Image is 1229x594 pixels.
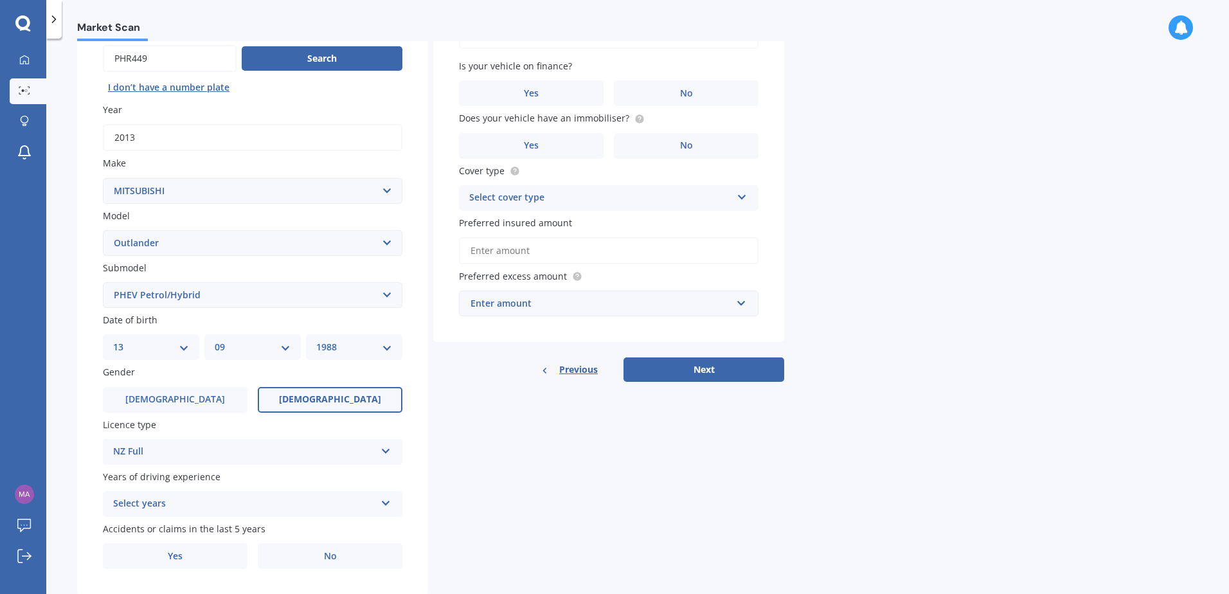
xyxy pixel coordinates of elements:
[469,190,731,206] div: Select cover type
[559,360,598,379] span: Previous
[103,210,130,222] span: Model
[524,140,539,151] span: Yes
[103,419,156,431] span: Licence type
[103,523,265,535] span: Accidents or claims in the last 5 years
[459,113,629,125] span: Does your vehicle have an immobiliser?
[680,140,693,151] span: No
[103,471,220,483] span: Years of driving experience
[459,237,758,264] input: Enter amount
[103,262,147,274] span: Submodel
[471,296,731,310] div: Enter amount
[459,60,572,72] span: Is your vehicle on finance?
[242,46,402,71] button: Search
[113,444,375,460] div: NZ Full
[459,165,505,177] span: Cover type
[680,88,693,99] span: No
[103,77,235,98] button: I don’t have a number plate
[103,157,126,170] span: Make
[113,496,375,512] div: Select years
[77,21,148,39] span: Market Scan
[103,124,402,151] input: YYYY
[103,314,157,326] span: Date of birth
[15,485,34,504] img: c5510516082c6f4e88c591b2404e696a
[168,551,183,562] span: Yes
[103,366,135,379] span: Gender
[623,357,784,382] button: Next
[459,217,572,229] span: Preferred insured amount
[103,104,122,116] span: Year
[279,394,381,405] span: [DEMOGRAPHIC_DATA]
[459,270,567,282] span: Preferred excess amount
[125,394,225,405] span: [DEMOGRAPHIC_DATA]
[103,45,237,72] input: Enter plate number
[524,88,539,99] span: Yes
[324,551,337,562] span: No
